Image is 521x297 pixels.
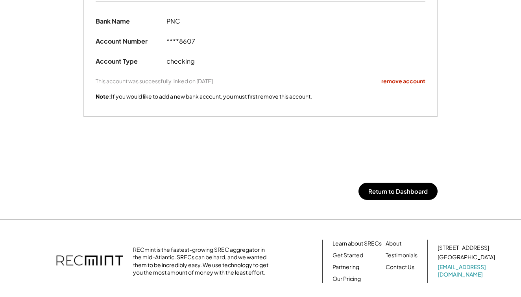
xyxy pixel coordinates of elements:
div: PNC [166,17,261,26]
div: remove account [381,77,425,85]
a: Get Started [333,251,363,259]
a: Testimonials [386,251,418,259]
img: recmint-logotype%403x.png [56,247,123,275]
strong: Note: [96,93,111,100]
a: Contact Us [386,263,414,271]
div: This account was successfully linked on [DATE] [96,77,213,84]
a: Partnering [333,263,359,271]
div: checking [166,57,261,66]
div: Account Type [96,57,166,66]
div: RECmint is the fastest-growing SREC aggregator in the mid-Atlantic. SRECs can be hard, and we wan... [133,246,273,277]
a: Learn about SRECs [333,240,382,247]
div: If you would like to add a new bank account, you must first remove this account. [96,93,312,101]
a: Our Pricing [333,275,361,283]
div: Account Number [96,37,166,46]
div: Bank Name [96,17,166,26]
a: About [386,240,401,247]
button: Return to Dashboard [358,183,438,200]
a: [EMAIL_ADDRESS][DOMAIN_NAME] [438,263,497,279]
div: [GEOGRAPHIC_DATA] [438,253,495,261]
div: [STREET_ADDRESS] [438,244,489,252]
